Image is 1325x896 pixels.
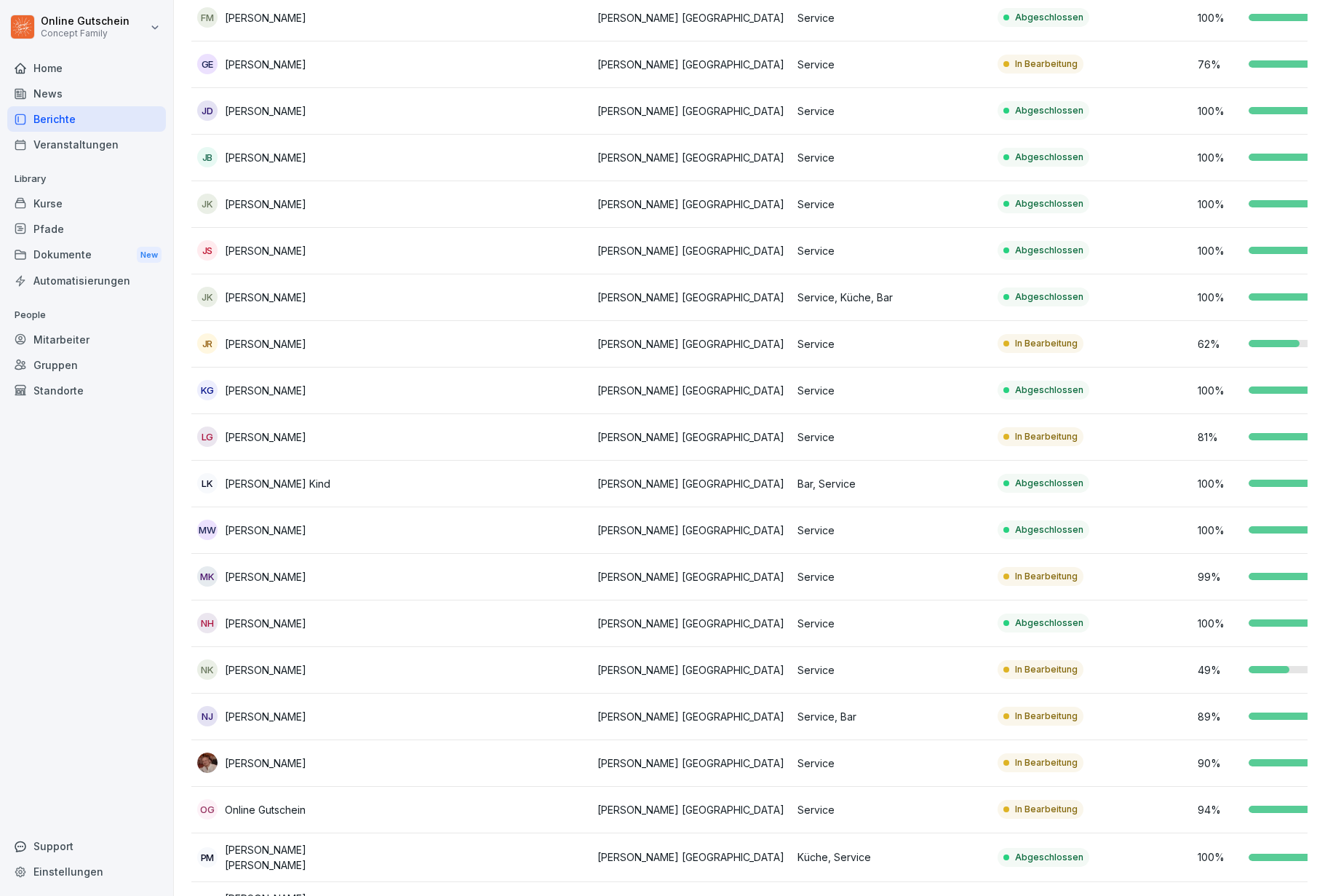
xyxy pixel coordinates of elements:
p: [PERSON_NAME] [225,197,306,212]
p: 100 % [1198,290,1241,305]
a: DokumenteNew [7,242,166,269]
p: 90 % [1198,756,1241,771]
p: Service [797,569,986,584]
p: Service, Bar [797,709,986,724]
p: 89 % [1198,709,1241,724]
div: Pfade [7,216,166,242]
p: Service [797,662,986,678]
div: GE [197,54,218,74]
p: Abgeschlossen [1015,151,1083,164]
p: 100 % [1198,243,1241,258]
p: Service [797,197,986,212]
p: [PERSON_NAME] [225,429,306,445]
p: [PERSON_NAME] [225,756,306,771]
p: [PERSON_NAME] [225,569,306,584]
p: Service [797,756,986,771]
p: Service [797,523,986,538]
div: OG [197,799,218,820]
div: Einstellungen [7,859,166,884]
p: In Bearbeitung [1015,803,1078,816]
p: Abgeschlossen [1015,477,1083,490]
div: JB [197,147,218,167]
p: 62 % [1198,336,1241,352]
p: Küche, Service [797,849,986,865]
p: 100 % [1198,849,1241,865]
p: [PERSON_NAME] [GEOGRAPHIC_DATA] [597,150,786,165]
p: Service [797,243,986,258]
a: Kurse [7,191,166,216]
div: NH [197,613,218,633]
div: MK [197,566,218,587]
p: [PERSON_NAME] [GEOGRAPHIC_DATA] [597,569,786,584]
p: Bar, Service [797,476,986,491]
p: [PERSON_NAME] [PERSON_NAME] [225,842,386,873]
p: 49 % [1198,662,1241,678]
p: [PERSON_NAME] [GEOGRAPHIC_DATA] [597,243,786,258]
p: [PERSON_NAME] [GEOGRAPHIC_DATA] [597,616,786,631]
p: [PERSON_NAME] [225,10,306,25]
p: [PERSON_NAME] [225,662,306,678]
p: [PERSON_NAME] [GEOGRAPHIC_DATA] [597,523,786,538]
p: Abgeschlossen [1015,851,1083,864]
p: Library [7,167,166,191]
p: In Bearbeitung [1015,756,1078,769]
div: Dokumente [7,242,166,269]
div: LK [197,473,218,493]
p: Service [797,10,986,25]
p: 100 % [1198,616,1241,631]
p: [PERSON_NAME] [225,616,306,631]
p: Service [797,429,986,445]
p: 94 % [1198,802,1241,817]
div: Veranstaltungen [7,132,166,157]
p: [PERSON_NAME] [GEOGRAPHIC_DATA] [597,197,786,212]
p: In Bearbeitung [1015,710,1078,723]
a: Home [7,55,166,81]
p: 100 % [1198,197,1241,212]
p: Online Gutschein [41,15,130,28]
p: Service [797,616,986,631]
p: In Bearbeitung [1015,58,1078,71]
p: [PERSON_NAME] [GEOGRAPHIC_DATA] [597,383,786,398]
div: Support [7,833,166,859]
p: In Bearbeitung [1015,430,1078,443]
p: Service [797,802,986,817]
p: Online Gutschein [225,802,306,817]
p: [PERSON_NAME] [GEOGRAPHIC_DATA] [597,709,786,724]
p: 100 % [1198,103,1241,119]
p: [PERSON_NAME] [GEOGRAPHIC_DATA] [597,476,786,491]
a: Mitarbeiter [7,327,166,352]
p: 100 % [1198,383,1241,398]
p: [PERSON_NAME] [225,150,306,165]
div: MW [197,520,218,540]
p: Abgeschlossen [1015,617,1083,630]
p: 99 % [1198,569,1241,584]
div: Berichte [7,106,166,132]
div: NJ [197,706,218,726]
p: Abgeschlossen [1015,523,1083,536]
div: New [137,247,162,263]
div: PM [197,847,218,868]
p: Service, Küche, Bar [797,290,986,305]
p: [PERSON_NAME] [GEOGRAPHIC_DATA] [597,290,786,305]
p: Abgeschlossen [1015,104,1083,117]
p: [PERSON_NAME] [225,383,306,398]
p: Service [797,57,986,72]
div: LG [197,427,218,447]
p: [PERSON_NAME] [GEOGRAPHIC_DATA] [597,10,786,25]
p: Abgeschlossen [1015,290,1083,304]
p: People [7,304,166,327]
p: [PERSON_NAME] [225,103,306,119]
a: News [7,81,166,106]
p: Abgeschlossen [1015,384,1083,397]
p: 100 % [1198,150,1241,165]
p: Service [797,336,986,352]
div: NK [197,659,218,680]
p: Concept Family [41,28,130,39]
p: Service [797,103,986,119]
p: Abgeschlossen [1015,11,1083,24]
p: [PERSON_NAME] [225,57,306,72]
div: JR [197,333,218,354]
div: JK [197,194,218,214]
